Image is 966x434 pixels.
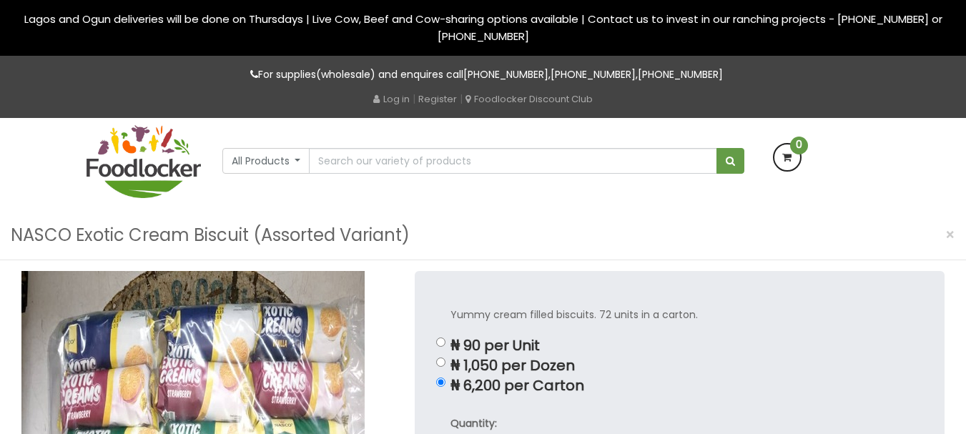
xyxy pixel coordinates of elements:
strong: Quantity: [450,416,497,430]
span: Lagos and Ogun deliveries will be done on Thursdays | Live Cow, Beef and Cow-sharing options avai... [24,11,942,44]
p: For supplies(wholesale) and enquires call , , [87,66,880,83]
p: ₦ 6,200 per Carton [450,378,909,394]
button: All Products [222,148,310,174]
p: ₦ 90 per Unit [450,337,909,354]
a: [PHONE_NUMBER] [463,67,548,82]
span: × [945,225,955,245]
input: Search our variety of products [309,148,716,174]
button: Close [938,220,962,250]
a: [PHONE_NUMBER] [638,67,723,82]
span: | [460,92,463,106]
span: | [413,92,415,106]
input: ₦ 90 per Unit [436,337,445,347]
h3: NASCO Exotic Cream Biscuit (Assorted Variant) [11,222,410,249]
a: Foodlocker Discount Club [465,92,593,106]
p: Yummy cream filled biscuits. 72 units in a carton. [450,307,909,323]
a: [PHONE_NUMBER] [551,67,636,82]
a: Log in [373,92,410,106]
input: ₦ 1,050 per Dozen [436,357,445,367]
img: FoodLocker [87,125,201,198]
span: 0 [790,137,808,154]
input: ₦ 6,200 per Carton [436,378,445,387]
p: ₦ 1,050 per Dozen [450,357,909,374]
a: Register [418,92,457,106]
